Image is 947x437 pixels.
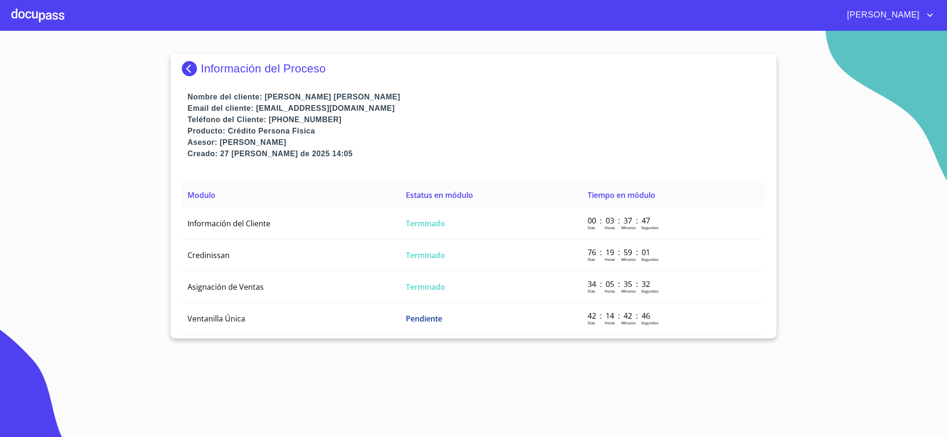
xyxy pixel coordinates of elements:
p: Minutos [621,257,636,262]
p: Nombre del cliente: [PERSON_NAME] [PERSON_NAME] [188,91,765,103]
p: Email del cliente: [EMAIL_ADDRESS][DOMAIN_NAME] [188,103,765,114]
p: Minutos [621,225,636,230]
span: Ventanilla Única [188,313,245,324]
p: 76 : 19 : 59 : 01 [588,247,652,258]
p: Minutos [621,288,636,294]
button: account of current user [840,8,936,23]
p: Creado: 27 [PERSON_NAME] de 2025 14:05 [188,148,765,160]
p: Producto: Crédito Persona Física [188,125,765,137]
span: Pendiente [406,313,442,324]
p: Información del Proceso [201,62,326,75]
p: Segundos [641,320,659,325]
p: Segundos [641,257,659,262]
span: Modulo [188,190,215,200]
p: Horas [605,320,615,325]
p: Horas [605,288,615,294]
p: Dias [588,225,595,230]
span: Tiempo en módulo [588,190,655,200]
span: Terminado [406,218,445,229]
span: Asignación de Ventas [188,282,264,292]
p: Teléfono del Cliente: [PHONE_NUMBER] [188,114,765,125]
p: 00 : 03 : 37 : 47 [588,215,652,226]
span: Terminado [406,250,445,260]
p: Minutos [621,320,636,325]
span: [PERSON_NAME] [840,8,924,23]
p: Dias [588,288,595,294]
p: 42 : 14 : 42 : 46 [588,311,652,321]
p: Dias [588,320,595,325]
p: Dias [588,257,595,262]
div: Información del Proceso [182,61,765,76]
span: Credinissan [188,250,230,260]
img: Docupass spot blue [182,61,201,76]
p: Horas [605,257,615,262]
p: Segundos [641,288,659,294]
span: Terminado [406,282,445,292]
p: Segundos [641,225,659,230]
p: 34 : 05 : 35 : 32 [588,279,652,289]
p: Asesor: [PERSON_NAME] [188,137,765,148]
p: Horas [605,225,615,230]
span: Estatus en módulo [406,190,473,200]
span: Información del Cliente [188,218,270,229]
